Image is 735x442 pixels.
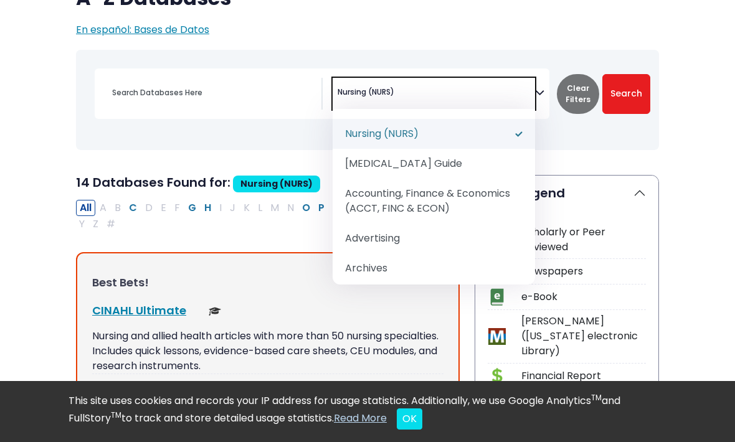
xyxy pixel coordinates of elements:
[333,87,394,98] li: Nursing (NURS)
[233,176,320,192] span: Nursing (NURS)
[591,392,602,403] sup: TM
[397,408,422,430] button: Close
[92,276,443,289] h3: Best Bets!
[557,74,599,114] button: Clear Filters
[333,223,535,253] li: Advertising
[76,50,659,150] nav: Search filters
[521,264,646,279] div: Newspapers
[76,174,230,191] span: 14 Databases Found for:
[298,200,314,216] button: Filter Results O
[92,329,443,374] p: Nursing and allied health articles with more than 50 nursing specialties. Includes quick lessons,...
[475,176,658,210] button: Icon Legend
[315,200,328,216] button: Filter Results P
[105,84,321,102] input: Search database by title or keyword
[488,288,505,305] img: Icon e-Book
[333,253,535,283] li: Archives
[338,87,394,98] span: Nursing (NURS)
[76,200,95,216] button: All
[92,303,186,318] a: CINAHL Ultimate
[488,328,505,345] img: Icon MeL (Michigan electronic Library)
[397,89,402,99] textarea: Search
[209,305,221,317] img: Scholarly or Peer Reviewed
[76,200,451,230] div: Alpha-list to filter by first letter of database name
[602,74,650,114] button: Submit for Search Results
[334,411,387,425] a: Read More
[184,200,200,216] button: Filter Results G
[521,225,646,255] div: Scholarly or Peer Reviewed
[521,314,646,359] div: [PERSON_NAME] ([US_STATE] electronic Library)
[333,179,535,223] li: Accounting, Finance & Economics (ACCT, FINC & ECON)
[333,119,535,149] li: Nursing (NURS)
[111,410,121,420] sup: TM
[521,289,646,304] div: e-Book
[488,367,505,384] img: Icon Financial Report
[76,22,209,37] a: En español: Bases de Datos
[125,200,141,216] button: Filter Results C
[69,393,666,430] div: This site uses cookies and records your IP address for usage statistics. Additionally, we use Goo...
[521,369,646,383] div: Financial Report
[201,200,215,216] button: Filter Results H
[333,149,535,179] li: [MEDICAL_DATA] Guide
